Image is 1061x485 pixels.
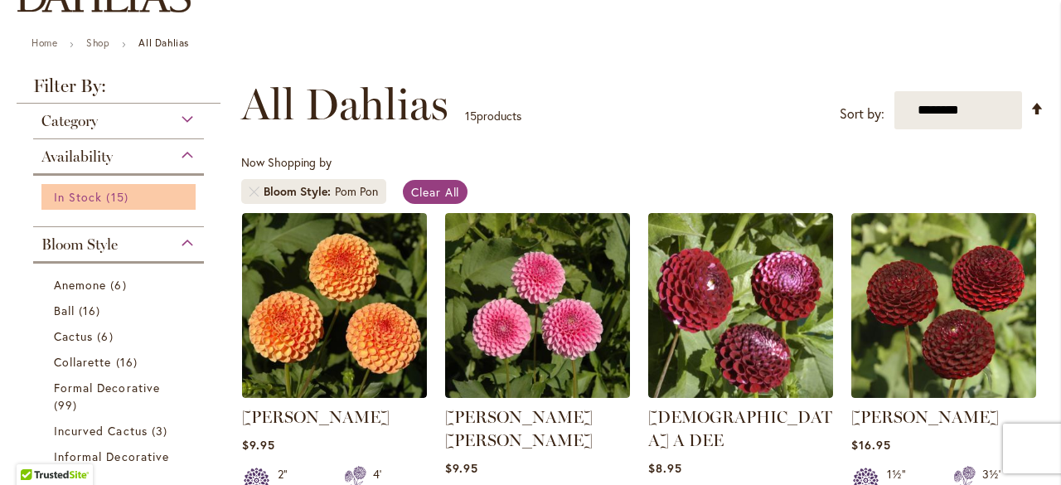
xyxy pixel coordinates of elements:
a: Informal Decorative 116 [54,448,187,483]
iframe: Launch Accessibility Center [12,426,59,473]
a: [PERSON_NAME] [PERSON_NAME] [445,407,593,450]
span: Incurved Cactus [54,423,148,439]
a: [DEMOGRAPHIC_DATA] A DEE [648,407,832,450]
span: 99 [54,396,81,414]
strong: Filter By: [17,77,220,104]
a: Shop [86,36,109,49]
span: Bloom Style [264,183,335,200]
span: Formal Decorative [54,380,160,395]
span: Informal Decorative [54,449,169,464]
a: Remove Bloom Style Pom Pon [250,187,259,196]
a: Home [31,36,57,49]
strong: All Dahlias [138,36,189,49]
div: Pom Pon [335,183,378,200]
img: CHICK A DEE [648,213,833,398]
a: Clear All [403,180,468,204]
img: CROSSFIELD EBONY [851,213,1036,398]
span: 15 [465,108,477,124]
span: $9.95 [242,437,275,453]
span: 16 [79,302,104,319]
a: [PERSON_NAME] [851,407,999,427]
a: In Stock 15 [54,188,187,206]
a: [PERSON_NAME] [242,407,390,427]
span: Collarette [54,354,112,370]
a: Collarette 16 [54,353,187,371]
span: 6 [97,327,117,345]
span: 3 [152,422,172,439]
img: BETTY ANNE [445,213,630,398]
span: $16.95 [851,437,891,453]
a: Incurved Cactus 3 [54,422,187,439]
a: Cactus 6 [54,327,187,345]
span: Category [41,112,98,130]
span: $8.95 [648,460,682,476]
a: Anemone 6 [54,276,187,293]
span: All Dahlias [241,80,448,129]
span: Anemone [54,277,106,293]
a: CROSSFIELD EBONY [851,386,1036,401]
span: Now Shopping by [241,154,332,170]
img: AMBER QUEEN [242,213,427,398]
span: Bloom Style [41,235,118,254]
span: $9.95 [445,460,478,476]
a: BETTY ANNE [445,386,630,401]
a: AMBER QUEEN [242,386,427,401]
p: products [465,103,521,129]
a: CHICK A DEE [648,386,833,401]
span: 6 [110,276,130,293]
a: Ball 16 [54,302,187,319]
span: 16 [116,353,142,371]
label: Sort by: [840,99,884,129]
span: 15 [106,188,132,206]
span: Ball [54,303,75,318]
a: Formal Decorative 99 [54,379,187,414]
span: Cactus [54,328,93,344]
span: Clear All [411,184,460,200]
span: Availability [41,148,113,166]
span: In Stock [54,189,102,205]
